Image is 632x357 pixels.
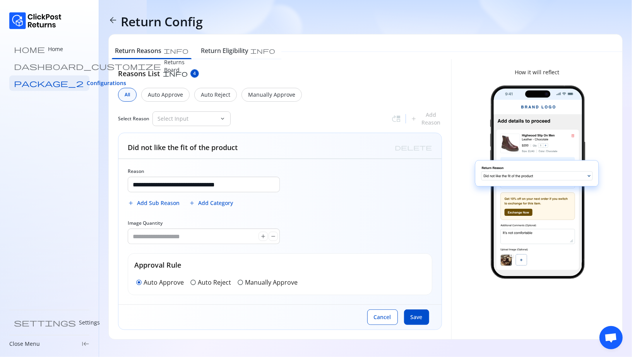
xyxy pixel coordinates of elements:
p: Auto Approve [148,91,183,99]
label: Reason [128,168,144,174]
img: Logo [9,12,62,29]
span: keyboard_arrow_down [219,116,226,122]
span: radio_button_checked [136,279,142,285]
span: keyboard_tab_rtl [82,340,89,348]
h5: Approval Rule [134,260,426,270]
button: Add Category [189,195,233,211]
h6: Return Eligibility [201,46,248,55]
span: Save [411,313,423,321]
a: dashboard_customize Returns Board [9,58,89,74]
span: radio_button_unchecked [190,279,196,285]
span: Select Reason [118,116,149,122]
p: Auto Approve [144,278,184,287]
p: Returns Board [164,58,185,74]
img: return-image [461,85,613,279]
p: How it will reflect [515,68,559,76]
p: Manually Approve [245,278,298,287]
span: arrow_back [108,15,118,25]
span: dashboard_customize [14,62,161,70]
p: Home [48,45,63,53]
a: settings Settings [9,315,89,330]
p: Settings [79,319,100,326]
span: 4 [194,70,196,77]
p: Manually Approve [248,91,295,99]
a: home Home [9,41,89,57]
span: All [125,92,130,98]
span: info [164,48,188,54]
p: Close Menu [9,340,40,348]
div: Close Menukeyboard_tab_rtl [9,340,89,348]
span: add [128,200,134,206]
h5: Reasons List [118,68,160,79]
button: Cancel [367,309,398,325]
p: Auto Reject [198,278,231,287]
h4: Return Config [121,14,203,29]
span: Cancel [374,313,391,321]
span: home [14,45,45,53]
h5: Did not like the fit of the product [128,142,238,152]
span: Configurations [87,79,126,87]
span: remove [270,233,276,239]
label: Image Quantity [128,220,163,226]
span: info [250,48,275,54]
span: radio_button_unchecked [237,279,243,285]
span: Add Category [198,199,233,207]
p: Auto Reject [201,91,230,99]
span: Add Sub Reason [137,199,180,207]
span: info [163,70,188,77]
span: settings [14,319,76,326]
span: package_2 [14,79,84,87]
button: Add Sub Reason [128,195,180,211]
button: Save [404,309,429,325]
p: Select Input [158,115,216,123]
span: add [189,200,195,206]
h6: Return Reasons [115,46,161,55]
span: add [260,233,266,239]
a: package_2 Configurations [9,75,89,91]
div: Open chat [599,326,623,349]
